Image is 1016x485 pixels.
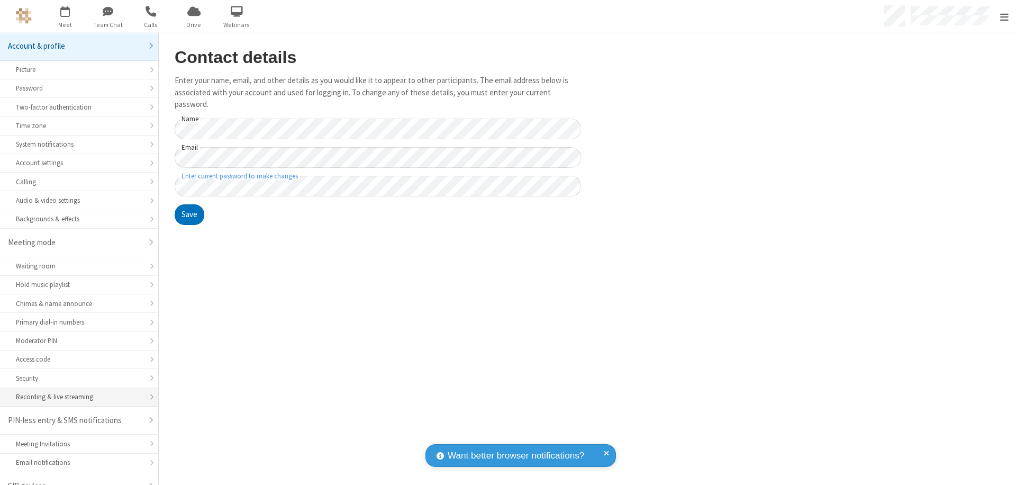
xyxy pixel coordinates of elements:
[16,354,142,364] div: Access code
[16,457,142,468] div: Email notifications
[16,373,142,383] div: Security
[175,119,581,139] input: Name
[16,83,142,93] div: Password
[16,317,142,327] div: Primary dial-in numbers
[16,158,142,168] div: Account settings
[131,20,171,30] span: Calls
[16,65,142,75] div: Picture
[16,121,142,131] div: Time zone
[16,214,142,224] div: Backgrounds & effects
[8,40,142,52] div: Account & profile
[88,20,128,30] span: Team Chat
[16,336,142,346] div: Moderator PIN
[16,139,142,149] div: System notifications
[16,8,32,24] img: QA Selenium DO NOT DELETE OR CHANGE
[448,449,584,463] span: Want better browser notifications?
[8,237,142,249] div: Meeting mode
[175,176,581,196] input: Enter current password to make changes
[16,299,142,309] div: Chimes & name announce
[175,75,581,111] p: Enter your name, email, and other details as you would like it to appear to other participants. T...
[175,204,204,226] button: Save
[175,48,581,67] h2: Contact details
[16,392,142,402] div: Recording & live streaming
[174,20,214,30] span: Drive
[46,20,85,30] span: Meet
[16,439,142,449] div: Meeting Invitations
[16,102,142,112] div: Two-factor authentication
[8,415,142,427] div: PIN-less entry & SMS notifications
[16,177,142,187] div: Calling
[16,195,142,205] div: Audio & video settings
[217,20,257,30] span: Webinars
[175,147,581,168] input: Email
[16,280,142,290] div: Hold music playlist
[16,261,142,271] div: Waiting room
